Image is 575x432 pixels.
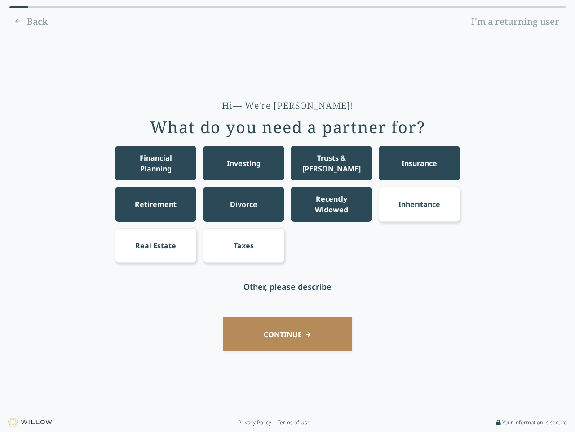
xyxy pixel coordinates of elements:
div: Insurance [402,158,437,169]
a: Terms of Use [278,419,310,426]
div: Retirement [135,199,177,210]
div: Hi— We're [PERSON_NAME]! [222,99,354,112]
button: CONTINUE [223,317,352,351]
div: Real Estate [135,240,176,251]
a: I'm a returning user [465,14,566,29]
div: Inheritance [398,199,440,210]
div: 0% complete [9,6,28,8]
div: Divorce [230,199,257,210]
div: Other, please describe [243,280,332,293]
span: Your information is secure [502,419,567,426]
div: Financial Planning [124,153,188,174]
div: Investing [227,158,261,169]
a: Privacy Policy [238,419,271,426]
div: Trusts & [PERSON_NAME] [299,153,364,174]
img: Willow logo [8,418,52,427]
div: Recently Widowed [299,193,364,215]
div: What do you need a partner for? [150,118,425,136]
div: Taxes [234,240,254,251]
